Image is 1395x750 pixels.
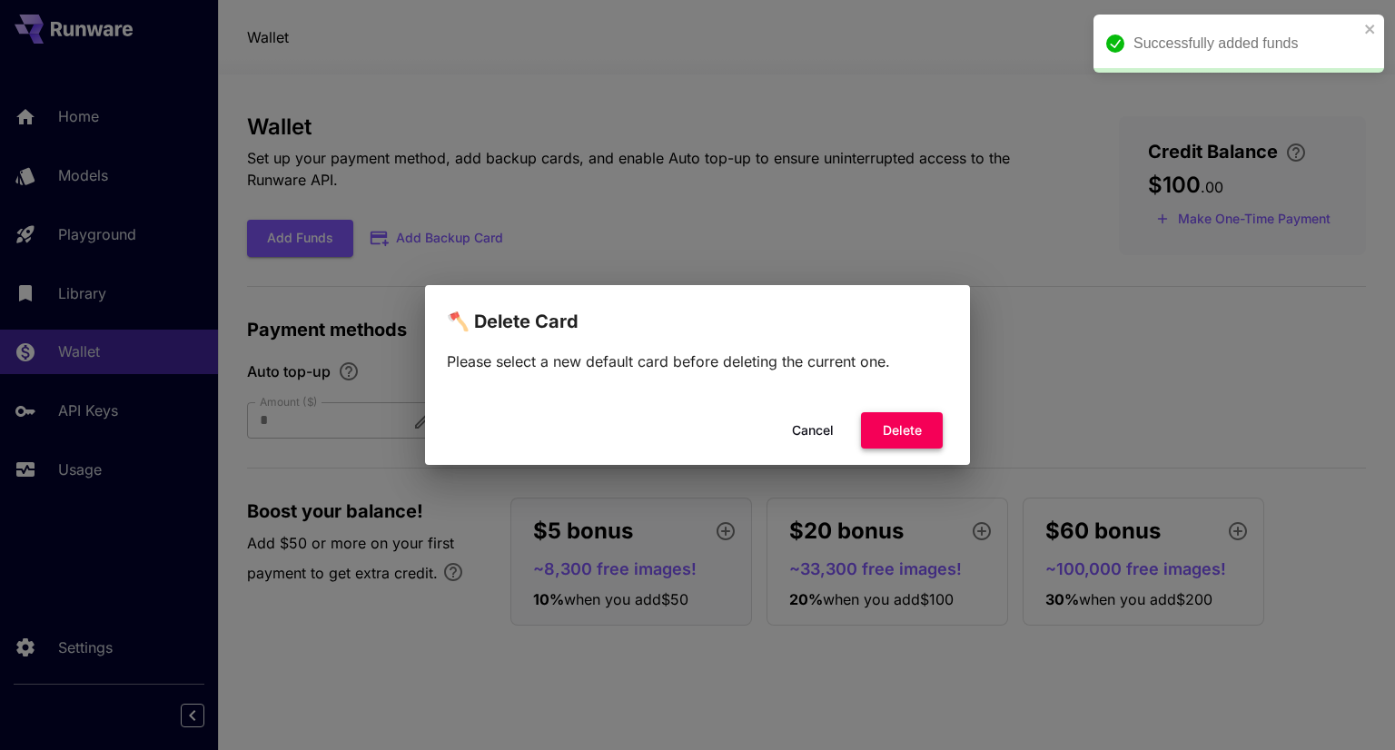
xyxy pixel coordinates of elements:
[1364,22,1377,36] button: close
[425,285,970,336] h2: 🪓 Delete Card
[861,412,943,449] button: Delete
[447,350,948,372] p: Please select a new default card before deleting the current one.
[772,412,854,449] button: Cancel
[1133,33,1359,54] div: Successfully added funds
